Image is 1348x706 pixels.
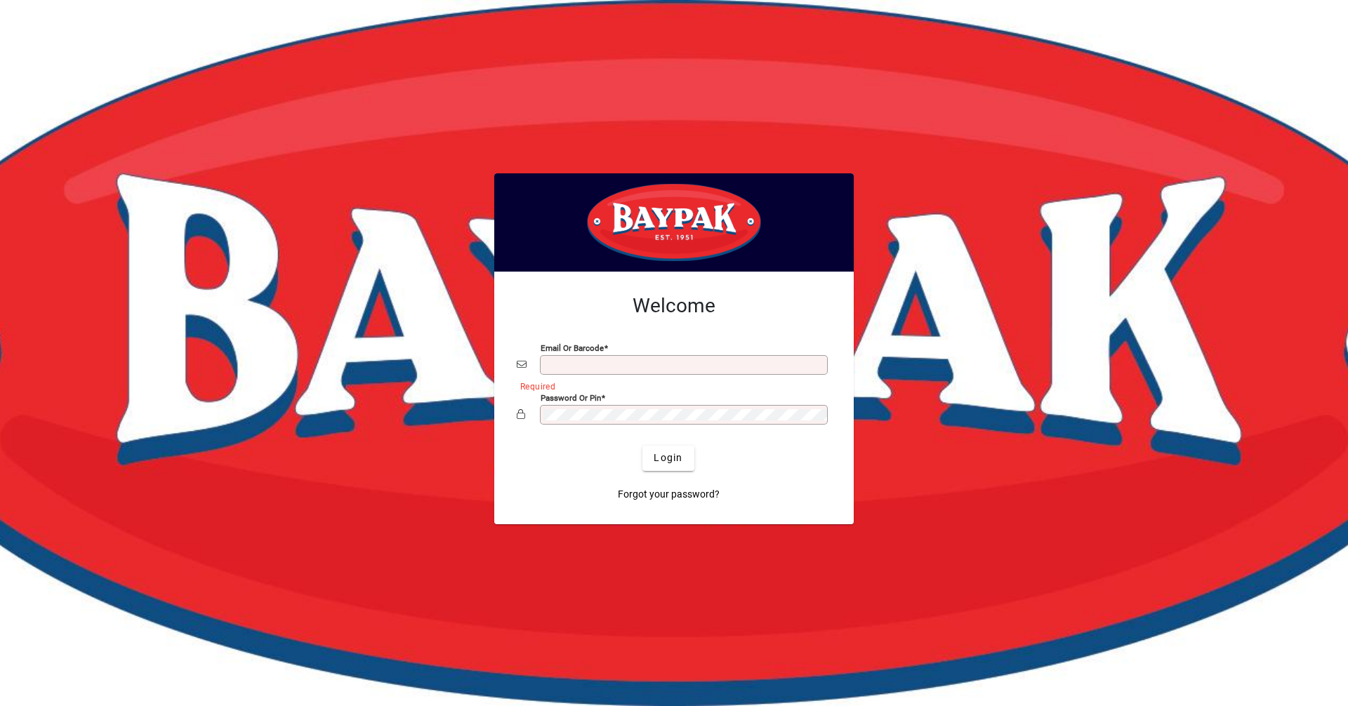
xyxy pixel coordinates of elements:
[520,378,820,393] mat-error: Required
[517,294,831,318] h2: Welcome
[654,451,682,465] span: Login
[541,342,604,352] mat-label: Email or Barcode
[541,392,601,402] mat-label: Password or Pin
[642,446,694,471] button: Login
[618,487,720,502] span: Forgot your password?
[612,482,725,507] a: Forgot your password?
